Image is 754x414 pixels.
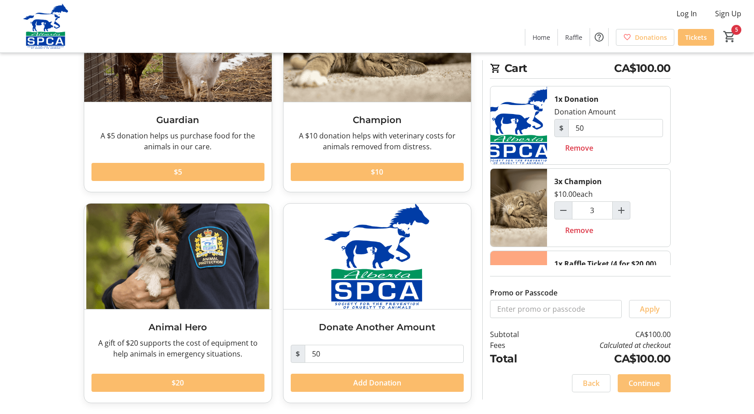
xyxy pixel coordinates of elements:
button: Remove [554,221,604,239]
a: Raffle [558,29,590,46]
span: Remove [565,143,593,153]
button: Log In [669,6,704,21]
img: Donate Another Amount [283,204,471,309]
div: A $10 donation helps with veterinary costs for animals removed from distress. [291,130,464,152]
button: Cart [721,29,738,45]
span: Add Donation [353,377,401,388]
span: Apply [640,304,660,314]
td: CA$100.00 [542,351,670,367]
span: CA$100.00 [614,60,671,76]
a: Home [525,29,557,46]
button: Apply [629,300,671,318]
button: Decrement by one [555,202,572,219]
a: Donations [616,29,674,46]
button: Increment by one [613,202,630,219]
h3: Guardian [91,113,264,127]
span: $ [554,119,569,137]
h3: Donate Another Amount [291,320,464,334]
div: Donation Amount [554,106,616,117]
span: $20 [172,377,184,388]
button: Sign Up [708,6,749,21]
button: Help [590,28,608,46]
span: Donations [635,33,667,42]
label: Promo or Passcode [490,287,557,298]
h3: Animal Hero [91,320,264,334]
div: A gift of $20 supports the cost of equipment to help animals in emergency situations. [91,338,264,359]
button: Remove [554,139,604,157]
span: $ [291,345,305,363]
div: 1x Donation [554,94,599,105]
td: Subtotal [490,329,543,340]
span: Tickets [685,33,707,42]
div: A $5 donation helps us purchase food for the animals in our care. [91,130,264,152]
h3: Champion [291,113,464,127]
div: 1x Raffle Ticket (4 for $20.00) [554,258,656,269]
div: 3x Champion [554,176,602,187]
span: Log In [677,8,697,19]
button: Back [572,374,610,392]
input: Donation Amount [305,345,464,363]
h2: Cart [490,60,671,79]
div: $10.00 each [554,189,593,200]
span: Raffle [565,33,582,42]
span: $10 [371,167,383,177]
span: $5 [174,167,182,177]
button: $5 [91,163,264,181]
span: Remove [565,225,593,236]
button: $10 [291,163,464,181]
img: Donation [490,86,547,164]
img: Alberta SPCA's Logo [5,4,86,49]
button: $20 [91,374,264,392]
button: Continue [618,374,671,392]
button: Add Donation [291,374,464,392]
span: Sign Up [715,8,741,19]
img: Champion [490,169,547,247]
div: Total Tickets: 4 [547,251,670,342]
input: Enter promo or passcode [490,300,622,318]
a: Tickets [678,29,714,46]
td: Total [490,351,543,367]
td: CA$100.00 [542,329,670,340]
span: Continue [629,378,660,389]
td: Fees [490,340,543,351]
td: Calculated at checkout [542,340,670,351]
span: Back [583,378,600,389]
img: Animal Hero [84,204,272,309]
span: Home [533,33,550,42]
input: Champion Quantity [572,201,613,219]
